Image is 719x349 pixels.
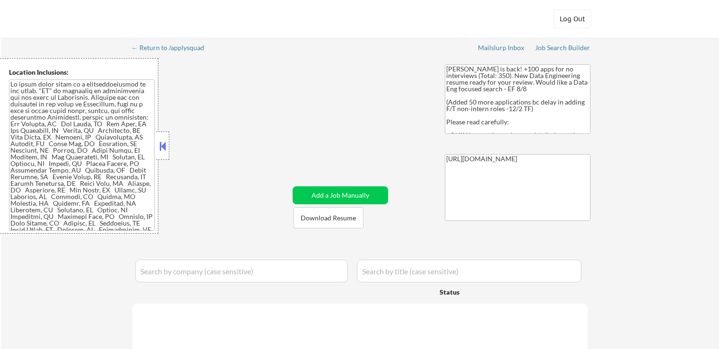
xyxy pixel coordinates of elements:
[478,44,525,53] a: Mailslurp Inbox
[131,44,213,53] a: ← Return to /applysquad
[535,44,590,53] a: Job Search Builder
[478,44,525,51] div: Mailslurp Inbox
[357,260,581,282] input: Search by title (case sensitive)
[294,207,364,228] button: Download Resume
[9,68,155,77] div: Location Inclusions:
[535,44,590,51] div: Job Search Builder
[554,9,591,28] button: Log Out
[293,186,388,204] button: Add a Job Manually
[135,260,348,282] input: Search by company (case sensitive)
[131,44,213,51] div: ← Return to /applysquad
[440,283,521,300] div: Status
